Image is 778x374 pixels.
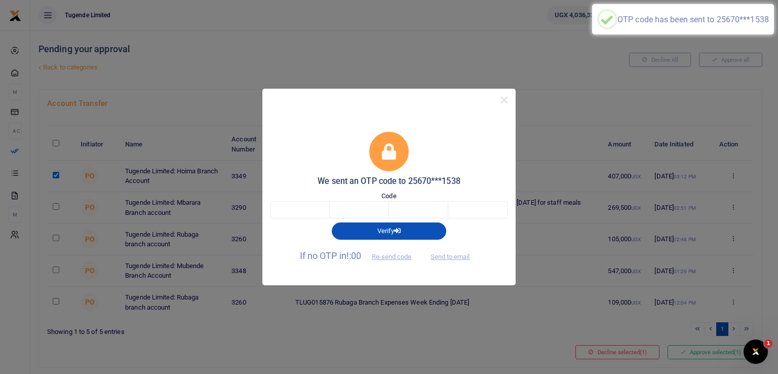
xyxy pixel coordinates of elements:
h5: We sent an OTP code to 25670***1538 [270,176,508,186]
button: Close [497,93,512,107]
button: Verify [332,222,446,240]
span: !:00 [346,250,361,261]
iframe: Intercom live chat [744,340,768,364]
label: Code [381,191,396,201]
span: If no OTP in [300,250,420,261]
span: 1 [764,340,772,348]
div: OTP code has been sent to 25670***1538 [617,15,769,24]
